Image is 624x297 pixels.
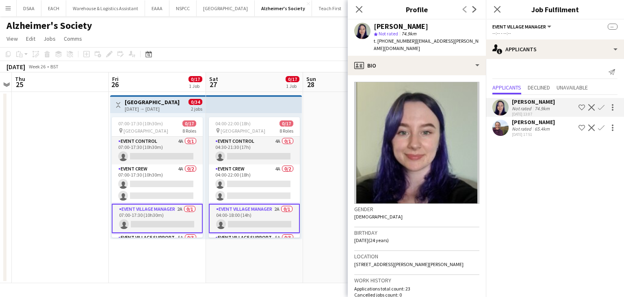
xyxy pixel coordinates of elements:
div: [DATE] [6,63,25,71]
h3: Job Fulfilment [486,4,624,15]
div: 1 Job [189,83,202,89]
button: EAAA [145,0,169,16]
app-job-card: 04:00-22:00 (18h)0/17 [GEOGRAPHIC_DATA]8 RolesEvent Control4A0/104:30-21:30 (17h) Event Crew4A0/2... [209,117,300,238]
h3: Profile [348,4,486,15]
span: 0/17 [279,120,293,127]
app-card-role: Event Village Support5A0/3 [209,233,300,284]
span: | [EMAIL_ADDRESS][PERSON_NAME][DOMAIN_NAME] [374,38,479,51]
span: 27 [208,80,218,89]
app-card-role: Event Control4A0/104:30-21:30 (17h) [209,137,300,164]
app-job-card: 07:00-17:30 (10h30m)0/17 [GEOGRAPHIC_DATA]8 RolesEvent Control4A0/107:00-17:30 (10h30m) Event Cre... [112,117,203,238]
h3: Birthday [354,229,479,236]
span: View [6,35,18,42]
button: NSPCC [169,0,197,16]
span: [GEOGRAPHIC_DATA] [123,128,168,134]
button: DSAA [17,0,41,16]
button: [GEOGRAPHIC_DATA] [197,0,255,16]
span: Week 26 [27,63,47,70]
h3: Work history [354,277,479,284]
button: EACH [41,0,66,16]
a: Jobs [40,33,59,44]
span: Event Village Manager [492,24,546,30]
app-card-role: Event Control4A0/107:00-17:30 (10h30m) [112,137,203,164]
div: [DATE] → [DATE] [125,106,180,112]
span: Sat [209,75,218,83]
button: Event Village Manager [492,24,552,30]
button: Warehouse & Logistics Assistant [66,0,145,16]
div: [DATE] 17:51 [512,132,555,137]
span: 25 [14,80,25,89]
div: Not rated [512,105,533,111]
a: Edit [23,33,39,44]
div: [PERSON_NAME] [512,118,555,126]
span: 04:00-22:00 (18h) [215,120,251,127]
span: 0/17 [188,76,202,82]
span: 0/34 [188,99,202,105]
span: -- [608,24,617,30]
span: 8 Roles [279,128,293,134]
div: 65.4km [533,126,551,132]
div: [PERSON_NAME] [374,23,428,30]
div: Applicants [486,39,624,59]
span: [GEOGRAPHIC_DATA] [221,128,265,134]
span: Fri [112,75,119,83]
span: 74.9km [400,31,418,37]
app-card-role: Event Crew4A0/204:00-22:00 (18h) [209,164,300,204]
app-card-role: Event Village Manager2A0/104:00-18:00 (14h) [209,204,300,233]
button: Alzheimer's Society [255,0,312,16]
span: Comms [64,35,82,42]
h3: Gender [354,205,479,213]
app-card-role: Event Village Support5A0/3 [112,233,203,284]
span: 8 Roles [182,128,196,134]
div: BST [50,63,58,70]
span: Declined [528,85,550,90]
span: Jobs [43,35,56,42]
p: Applications total count: 23 [354,286,479,292]
span: 07:00-17:30 (10h30m) [118,120,163,127]
div: --:-- - --:-- [492,30,617,36]
span: Unavailable [557,85,588,90]
span: Not rated [379,31,398,37]
div: Bio [348,56,486,75]
div: [DATE] 13:07 [512,111,555,117]
span: [STREET_ADDRESS][PERSON_NAME][PERSON_NAME] [354,261,464,267]
span: 0/17 [286,76,299,82]
div: 1 Job [286,83,299,89]
span: Applicants [492,85,521,90]
a: View [3,33,21,44]
app-card-role: Event Village Manager2A0/107:00-17:30 (10h30m) [112,204,203,233]
span: Sun [306,75,316,83]
span: 26 [111,80,119,89]
span: Thu [15,75,25,83]
div: 74.9km [533,105,551,111]
span: 0/17 [182,120,196,127]
h3: Location [354,253,479,260]
div: Not rated [512,126,533,132]
span: 28 [305,80,316,89]
span: t. [PHONE_NUMBER] [374,38,416,44]
app-card-role: Event Crew4A0/207:00-17:30 (10h30m) [112,164,203,204]
a: Comms [61,33,85,44]
img: Crew avatar or photo [354,82,479,204]
h3: [GEOGRAPHIC_DATA] [125,98,180,106]
h1: Alzheimer's Society [6,20,92,32]
span: [DEMOGRAPHIC_DATA] [354,214,403,220]
div: 2 jobs [191,105,202,112]
button: Teach First [312,0,348,16]
span: [DATE] (24 years) [354,237,389,243]
span: Edit [26,35,35,42]
div: [PERSON_NAME] [512,98,555,105]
